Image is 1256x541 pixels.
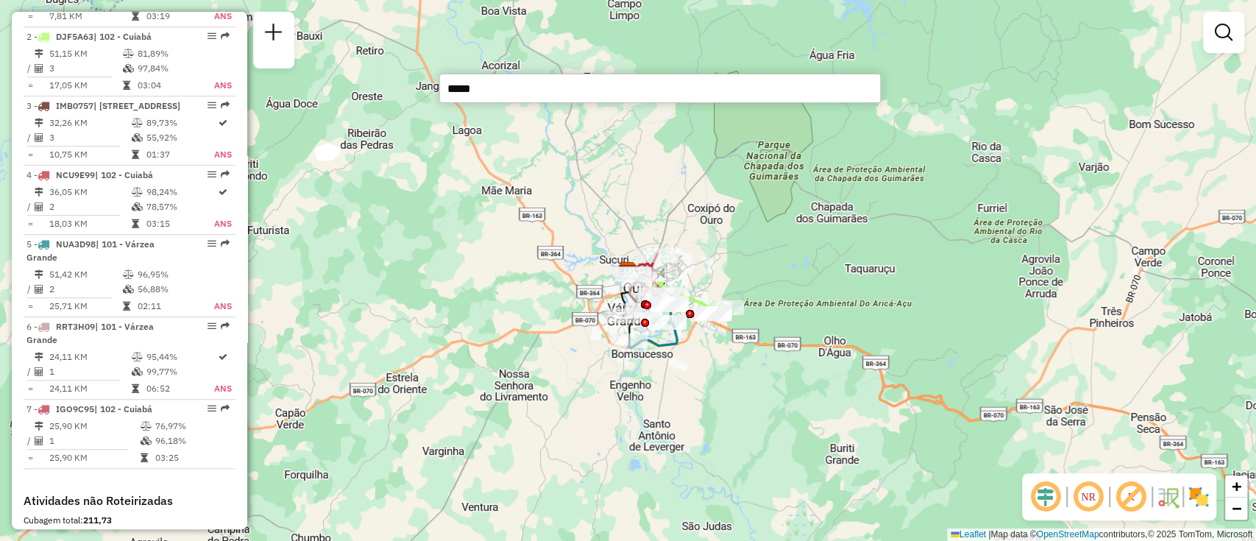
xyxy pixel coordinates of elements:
a: Zoom out [1225,498,1247,520]
i: % de utilização da cubagem [132,202,143,211]
td: ANS [213,9,233,24]
em: Rota exportada [221,101,230,110]
span: − [1232,499,1241,517]
td: 25,90 KM [49,419,140,434]
i: Distância Total [35,188,43,197]
strong: 6.293,17 [66,528,103,539]
td: = [26,299,34,314]
td: 03:04 [137,78,197,93]
td: ANS [213,216,233,231]
td: / [26,199,34,214]
img: AS - CUIABA [618,261,637,280]
td: 2 [49,282,122,297]
span: NCU9E99 [56,169,95,180]
td: ANS [213,381,233,396]
i: Distância Total [35,353,43,361]
td: 1 [49,434,140,448]
td: 03:19 [146,9,213,24]
span: 5 - [26,238,155,263]
span: IGO9C95 [56,403,94,414]
td: 55,92% [146,130,213,145]
span: | 102 - Cuiabá [94,403,152,414]
i: Tempo total em rota [123,302,130,311]
i: Total de Atividades [35,367,43,376]
span: | 101 - Várzea Grande [26,321,154,345]
span: IMB0757 [56,100,93,111]
i: Tempo total em rota [141,453,148,462]
i: Tempo total em rota [132,150,139,159]
i: % de utilização do peso [132,188,143,197]
i: Total de Atividades [35,436,43,445]
i: % de utilização da cubagem [132,367,143,376]
em: Rota exportada [221,32,230,40]
td: ANS [197,299,233,314]
td: 98,24% [146,185,213,199]
td: 18,03 KM [49,216,131,231]
td: = [26,381,34,396]
td: / [26,434,34,448]
td: = [26,9,34,24]
em: Rota exportada [221,322,230,330]
em: Rota exportada [221,404,230,413]
td: 78,57% [146,199,213,214]
span: Ocultar NR [1071,479,1106,515]
img: Exibir/Ocultar setores [1187,485,1210,509]
td: 06:52 [146,381,213,396]
span: | [STREET_ADDRESS] [93,100,180,111]
em: Opções [207,32,216,40]
span: | 102 - Cuiabá [95,169,153,180]
i: % de utilização do peso [141,422,152,431]
i: Tempo total em rota [132,384,139,393]
td: 7,81 KM [49,9,131,24]
td: 97,84% [137,61,197,76]
td: 24,11 KM [49,381,131,396]
td: / [26,282,34,297]
strong: 211,73 [83,515,112,526]
em: Rota exportada [221,170,230,179]
td: / [26,364,34,379]
span: NUA3D98 [56,238,96,250]
td: ANS [213,147,233,162]
td: / [26,61,34,76]
i: % de utilização do peso [123,270,134,279]
i: Distância Total [35,119,43,127]
td: 3 [49,61,122,76]
td: 76,97% [155,419,229,434]
div: Peso total: [24,527,235,540]
td: 56,88% [137,282,197,297]
i: % de utilização do peso [132,119,143,127]
i: Distância Total [35,422,43,431]
i: % de utilização da cubagem [123,285,134,294]
i: Distância Total [35,270,43,279]
i: Rota otimizada [219,188,227,197]
i: % de utilização do peso [123,49,134,58]
i: % de utilização da cubagem [141,436,152,445]
em: Opções [207,322,216,330]
td: 2 [49,199,131,214]
td: = [26,450,34,465]
span: DJF5A63 [56,31,93,42]
td: 51,42 KM [49,267,122,282]
div: Atividade não roteirizada - SUPERMERCADO SERVE M [650,297,686,311]
td: 81,89% [137,46,197,61]
div: Map data © contributors,© 2025 TomTom, Microsoft [947,528,1256,541]
i: Tempo total em rota [123,81,130,90]
em: Opções [207,404,216,413]
i: Rota otimizada [219,353,227,361]
div: Atividade não roteirizada - BOM JESUS INDUST [695,306,731,321]
td: 89,73% [146,116,213,130]
a: Exibir filtros [1209,18,1238,47]
i: Total de Atividades [35,64,43,73]
td: 01:37 [146,147,213,162]
em: Opções [207,239,216,248]
span: 2 - [26,31,152,42]
i: % de utilização da cubagem [123,64,134,73]
td: 96,18% [155,434,229,448]
td: 36,05 KM [49,185,131,199]
i: Tempo total em rota [132,219,139,228]
em: Rota exportada [221,239,230,248]
span: 4 - [26,169,153,180]
i: Total de Atividades [35,285,43,294]
td: 17,05 KM [49,78,122,93]
span: 6 - [26,321,154,345]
